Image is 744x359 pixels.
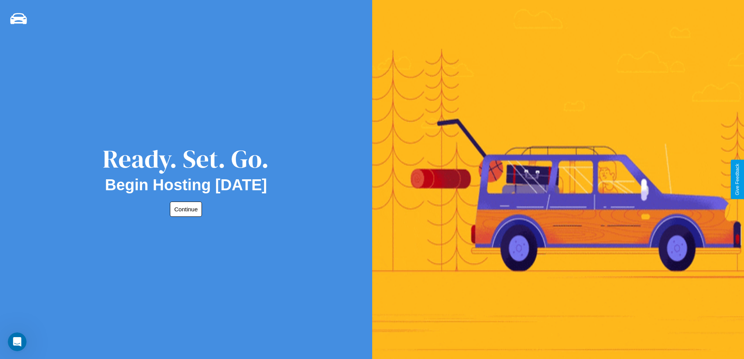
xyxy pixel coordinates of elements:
[735,164,740,195] div: Give Feedback
[105,176,267,194] h2: Begin Hosting [DATE]
[170,202,202,217] button: Continue
[8,332,27,351] iframe: Intercom live chat
[103,141,269,176] div: Ready. Set. Go.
